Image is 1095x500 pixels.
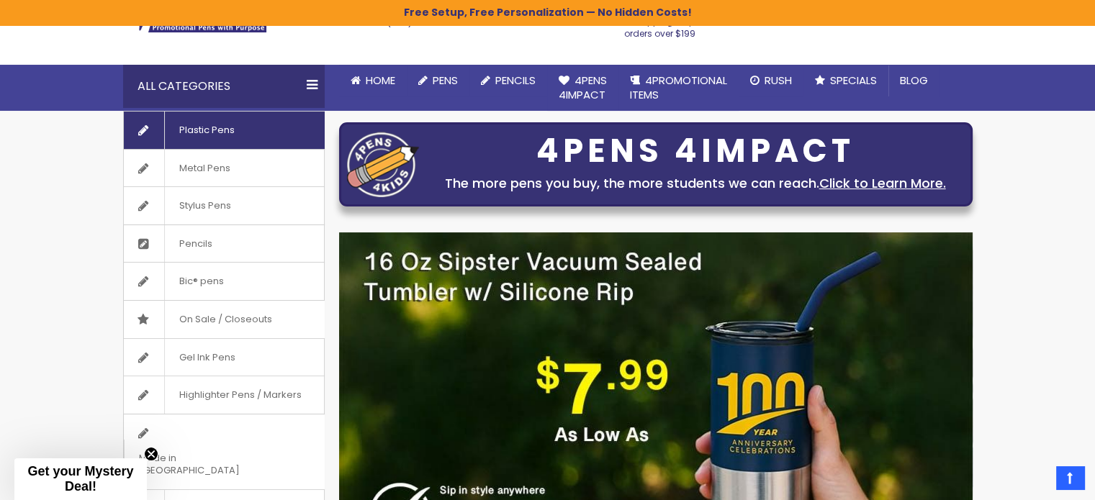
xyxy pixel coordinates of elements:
div: All Categories [123,65,325,108]
a: 4PROMOTIONALITEMS [618,65,739,112]
a: Plastic Pens [124,112,324,149]
a: Specials [803,65,888,96]
a: Highlighter Pens / Markers [124,376,324,414]
a: Blog [888,65,939,96]
a: Metal Pens [124,150,324,187]
span: 4PROMOTIONAL ITEMS [630,73,727,102]
a: Pencils [469,65,547,96]
span: Get your Mystery Deal! [27,464,133,494]
span: Specials [830,73,877,88]
span: Pencils [495,73,536,88]
a: Stylus Pens [124,187,324,224]
span: Rush [765,73,792,88]
a: Home [339,65,407,96]
img: four_pen_logo.png [347,132,419,197]
span: Pens [433,73,458,88]
a: Pens [407,65,469,96]
span: Plastic Pens [164,112,249,149]
a: 4Pens4impact [547,65,618,112]
a: Rush [739,65,803,96]
span: Made in [GEOGRAPHIC_DATA] [124,440,288,489]
a: Gel Ink Pens [124,339,324,376]
iframe: Google Customer Reviews [976,461,1095,500]
span: Pencils [164,225,227,263]
span: Metal Pens [164,150,245,187]
a: Pencils [124,225,324,263]
a: On Sale / Closeouts [124,301,324,338]
span: Home [366,73,395,88]
button: Close teaser [144,447,158,461]
a: Bic® pens [124,263,324,300]
span: Gel Ink Pens [164,339,250,376]
span: Bic® pens [164,263,238,300]
span: Blog [900,73,928,88]
span: Stylus Pens [164,187,245,224]
div: The more pens you buy, the more students we can reach. [426,173,965,194]
span: 4Pens 4impact [559,73,607,102]
a: Click to Learn More. [819,174,946,192]
span: Highlighter Pens / Markers [164,376,316,414]
div: Get your Mystery Deal!Close teaser [14,458,147,500]
a: Made in [GEOGRAPHIC_DATA] [124,414,324,489]
div: 4PENS 4IMPACT [426,136,965,166]
span: On Sale / Closeouts [164,301,287,338]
